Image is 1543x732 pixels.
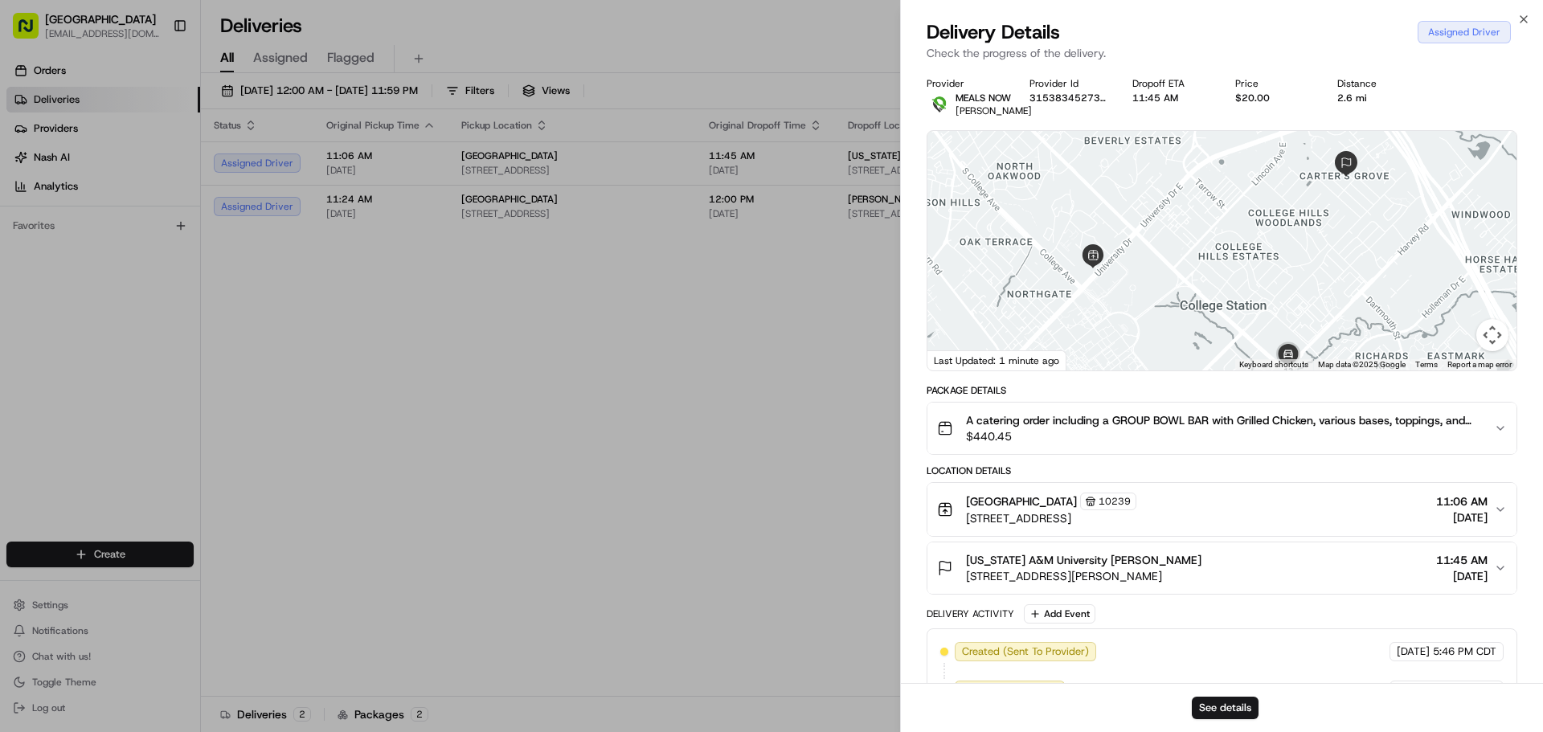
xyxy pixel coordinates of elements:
button: 3153834527342596 [1029,92,1107,104]
span: $440.45 [966,428,1481,444]
div: Price [1235,77,1312,90]
span: [US_STATE] A&M University [PERSON_NAME] [966,552,1201,568]
div: Distance [1337,77,1414,90]
span: [PERSON_NAME] [956,104,1032,117]
img: Google [931,350,984,370]
div: We're available if you need us! [72,170,221,182]
a: Powered byPylon [113,398,194,411]
span: MEALS NOW [956,92,1011,104]
img: melas_now_logo.png [927,92,952,117]
img: 4920774857489_3d7f54699973ba98c624_72.jpg [34,153,63,182]
p: Welcome 👋 [16,64,293,90]
div: Delivery Activity [927,607,1014,620]
span: A catering order including a GROUP BOWL BAR with Grilled Chicken, various bases, toppings, and dr... [966,412,1481,428]
div: 📗 [16,361,29,374]
span: Map data ©2025 Google [1318,360,1406,369]
span: • [133,292,139,305]
div: Past conversations [16,209,108,222]
img: Wisdom Oko [16,234,42,265]
span: 10239 [1099,495,1131,508]
div: Dropoff ETA [1132,77,1209,90]
span: [STREET_ADDRESS][PERSON_NAME] [966,568,1201,584]
button: [US_STATE] A&M University [PERSON_NAME][STREET_ADDRESS][PERSON_NAME]11:45 AM[DATE] [927,542,1516,594]
div: 2.6 mi [1337,92,1414,104]
div: Package Details [927,384,1517,397]
p: Check the progress of the delivery. [927,45,1517,61]
span: 11:06 AM [1436,493,1488,509]
div: 💻 [136,361,149,374]
a: Report a map error [1447,360,1512,369]
a: 📗Knowledge Base [10,353,129,382]
span: [PERSON_NAME] [50,292,130,305]
span: [DATE] [1436,509,1488,525]
button: [GEOGRAPHIC_DATA]10239[STREET_ADDRESS]11:06 AM[DATE] [927,483,1516,536]
button: Add Event [1024,604,1095,624]
div: Provider [927,77,1004,90]
span: Delivery Details [927,19,1060,45]
span: [DATE] [1436,568,1488,584]
button: Map camera controls [1476,319,1508,351]
img: Grace Nketiah [16,277,42,303]
div: Location Details [927,464,1517,477]
span: [DATE] [1397,644,1430,659]
span: Knowledge Base [32,359,123,375]
span: Created (Sent To Provider) [962,644,1089,659]
button: See all [249,206,293,225]
div: $20.00 [1235,92,1312,104]
button: Start new chat [273,158,293,178]
button: See details [1192,697,1259,719]
button: Keyboard shortcuts [1239,359,1308,370]
img: Nash [16,16,48,48]
span: [DATE] [142,292,175,305]
input: Clear [42,104,265,121]
a: Open this area in Google Maps (opens a new window) [931,350,984,370]
button: A catering order including a GROUP BOWL BAR with Grilled Chicken, various bases, toppings, and dr... [927,403,1516,454]
span: [GEOGRAPHIC_DATA] [966,493,1077,509]
span: [STREET_ADDRESS] [966,510,1136,526]
a: 💻API Documentation [129,353,264,382]
span: 11:45 AM [1436,552,1488,568]
div: Start new chat [72,153,264,170]
span: 5:46 PM CDT [1433,644,1496,659]
span: [DATE] [183,249,216,262]
span: Pylon [160,399,194,411]
a: Terms (opens in new tab) [1415,360,1438,369]
span: API Documentation [152,359,258,375]
img: 1736555255976-a54dd68f-1ca7-489b-9aae-adbdc363a1c4 [32,250,45,263]
img: 1736555255976-a54dd68f-1ca7-489b-9aae-adbdc363a1c4 [32,293,45,306]
div: Provider Id [1029,77,1107,90]
span: Wisdom [PERSON_NAME] [50,249,171,262]
span: • [174,249,180,262]
img: 1736555255976-a54dd68f-1ca7-489b-9aae-adbdc363a1c4 [16,153,45,182]
div: 11:45 AM [1132,92,1209,104]
div: Last Updated: 1 minute ago [927,350,1066,370]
